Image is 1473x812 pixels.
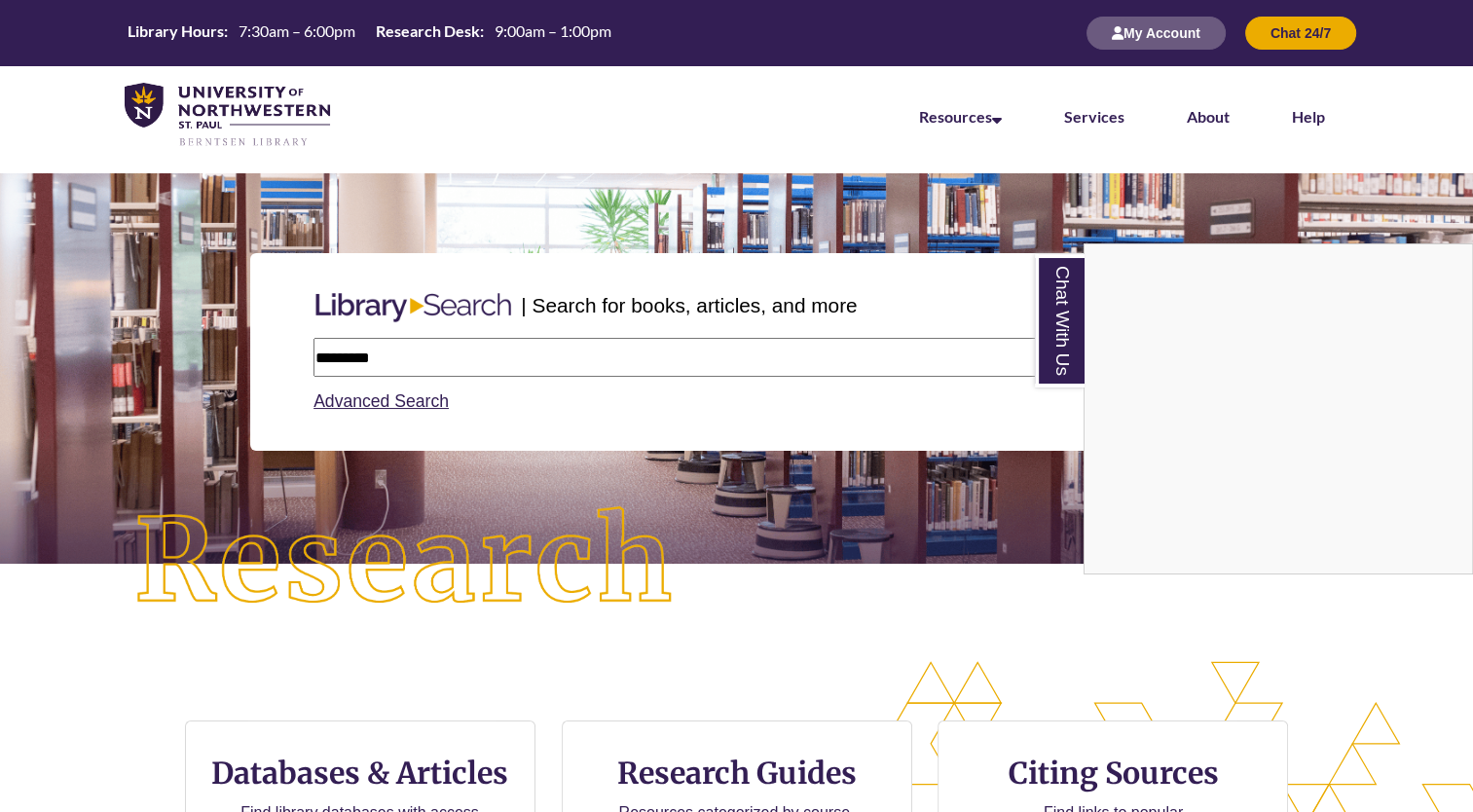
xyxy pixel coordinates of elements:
[74,447,737,678] img: Research
[202,755,519,792] h3: Databases & Articles
[995,755,1233,792] h3: Citing Sources
[1187,107,1230,126] a: About
[1085,244,1472,573] iframe: Chat Widget
[1084,243,1473,574] div: Chat With Us
[306,285,521,330] img: Libary Search
[578,755,896,792] h3: Research Guides
[1245,24,1356,41] a: Chat 24/7
[1086,24,1226,41] a: My Account
[120,20,619,47] a: Hours Today
[1035,254,1085,388] a: Chat With Us
[1086,17,1226,50] button: My Account
[521,290,857,320] p: | Search for books, articles, and more
[1245,17,1356,50] button: Chat 24/7
[919,107,1002,126] a: Resources
[1064,107,1124,126] a: Services
[495,21,611,40] span: 9:00am – 1:00pm
[368,20,487,42] th: Research Desk:
[120,20,231,42] th: Library Hours:
[313,391,449,411] a: Advanced Search
[120,20,619,45] table: Hours Today
[1292,107,1325,126] a: Help
[239,21,355,40] span: 7:30am – 6:00pm
[125,83,330,148] img: UNWSP Library Logo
